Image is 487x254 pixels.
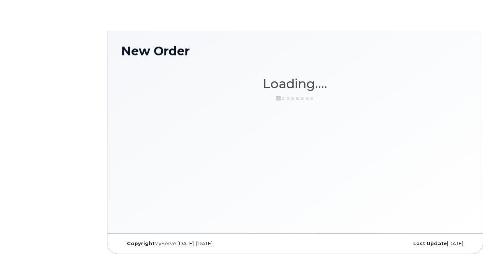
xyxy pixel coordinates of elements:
h1: Loading.... [121,77,469,91]
h1: New Order [121,44,469,58]
img: ajax-loader-3a6953c30dc77f0bf724df975f13086db4f4c1262e45940f03d1251963f1bf2e.gif [276,95,314,101]
strong: Copyright [127,241,154,246]
div: MyServe [DATE]–[DATE] [121,241,237,247]
strong: Last Update [413,241,447,246]
div: [DATE] [353,241,469,247]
